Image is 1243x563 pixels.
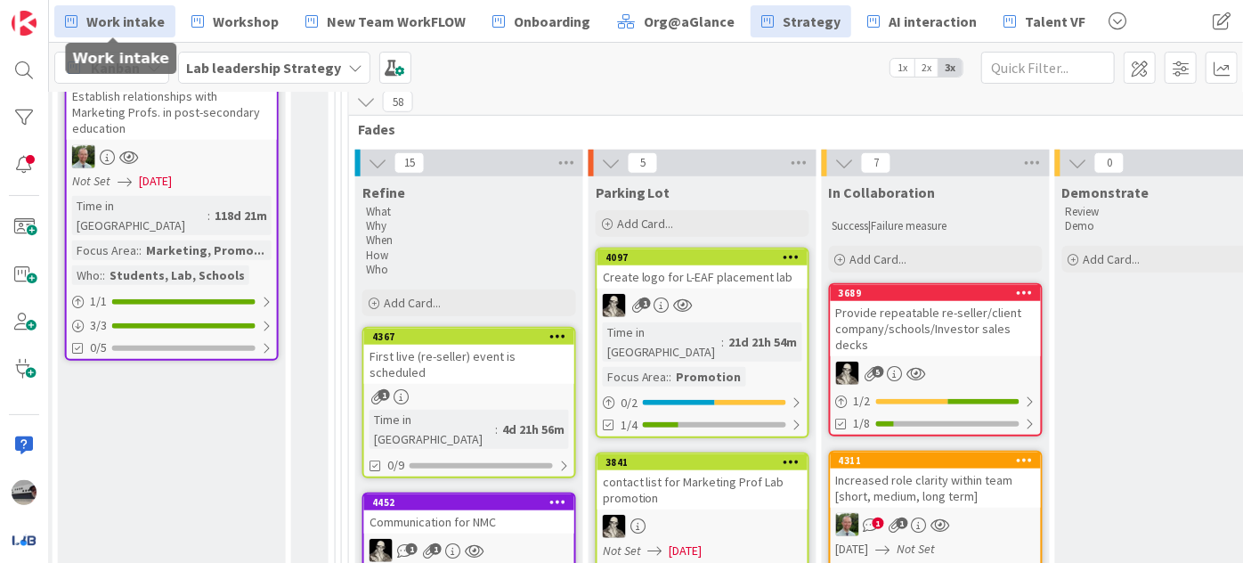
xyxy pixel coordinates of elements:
[210,206,272,225] div: 118d 21m
[394,152,425,174] span: 15
[327,11,466,32] span: New Team WorkFLOW
[207,206,210,225] span: :
[597,454,808,510] div: 3841contact list for Marketing Prof Lab promotion
[1084,251,1141,267] span: Add Card...
[67,69,277,140] div: Establish relationships with Marketing Profs. in post-secondary education
[605,456,808,469] div: 3841
[597,470,808,510] div: contact list for Marketing Prof Lab promotion
[86,11,165,32] span: Work intake
[67,314,277,337] div: 3/3
[597,454,808,470] div: 3841
[12,11,37,36] img: Visit kanbanzone.com
[603,294,626,317] img: WS
[897,518,908,529] span: 1
[67,145,277,168] div: SH
[839,287,1041,299] div: 3689
[596,184,670,201] span: Parking Lot
[617,216,674,232] span: Add Card...
[514,11,590,32] span: Onboarding
[72,50,169,67] h5: Work intake
[597,294,808,317] div: WS
[295,5,476,37] a: New Team WorkFLOW
[370,539,393,562] img: WS
[213,11,279,32] span: Workshop
[831,285,1041,301] div: 3689
[628,152,658,174] span: 5
[596,248,809,438] a: 4097Create logo for L-EAF placement labWSTime in [GEOGRAPHIC_DATA]:21d 21h 54mFocus Area::Promoti...
[914,59,938,77] span: 2x
[1062,184,1150,201] span: Demonstrate
[670,367,672,387] span: :
[783,11,841,32] span: Strategy
[603,367,670,387] div: Focus Area:
[854,392,871,411] span: 1 / 2
[839,454,1041,467] div: 4311
[366,263,573,277] p: Who
[406,543,418,555] span: 1
[12,527,37,552] img: avatar
[861,152,891,174] span: 7
[364,510,574,534] div: Communication for NMC
[725,332,802,352] div: 21d 21h 54m
[366,205,573,219] p: What
[993,5,1096,37] a: Talent VF
[854,414,871,433] span: 1/8
[833,219,1039,233] p: Success|Failure measure
[495,420,498,439] span: :
[890,59,914,77] span: 1x
[362,184,405,201] span: Refine
[621,394,638,412] span: 0 / 2
[621,416,638,435] span: 1/4
[366,233,573,248] p: When
[836,513,859,536] img: SH
[105,265,249,285] div: Students, Lab, Schools
[364,329,574,345] div: 4367
[597,249,808,265] div: 4097
[850,251,907,267] span: Add Card...
[384,295,441,311] span: Add Card...
[366,249,573,263] p: How
[378,389,390,401] span: 1
[139,241,142,260] span: :
[831,469,1041,508] div: Increased role clarity within team [short, medium, long term]
[603,515,626,538] img: WS
[1094,152,1125,174] span: 0
[639,298,651,309] span: 1
[898,541,936,557] i: Not Set
[364,539,574,562] div: WS
[722,332,725,352] span: :
[831,453,1041,469] div: 4311
[836,362,859,385] img: WS
[829,283,1043,437] a: 3689Provide repeatable re-seller/client company/schools/Investor sales decksWS1/21/8
[366,219,573,233] p: Why
[836,540,869,559] span: [DATE]
[387,456,404,475] span: 0/9
[364,329,574,384] div: 4367First live (re-seller) event is scheduled
[139,172,172,191] span: [DATE]
[831,513,1041,536] div: SH
[829,184,936,201] span: In Collaboration
[603,543,641,559] i: Not Set
[605,251,808,264] div: 4097
[597,392,808,414] div: 0/2
[72,145,95,168] img: SH
[364,345,574,384] div: First live (re-seller) event is scheduled
[751,5,851,37] a: Strategy
[72,173,110,189] i: Not Set
[831,301,1041,356] div: Provide repeatable re-seller/client company/schools/Investor sales decks
[873,366,884,378] span: 5
[186,59,341,77] b: Lab leadership Strategy
[873,518,884,529] span: 1
[370,410,495,449] div: Time in [GEOGRAPHIC_DATA]
[181,5,289,37] a: Workshop
[482,5,601,37] a: Onboarding
[670,542,703,560] span: [DATE]
[67,85,277,140] div: Establish relationships with Marketing Profs. in post-secondary education
[597,265,808,289] div: Create logo for L-EAF placement lab
[430,543,442,555] span: 1
[72,196,207,235] div: Time in [GEOGRAPHIC_DATA]
[831,362,1041,385] div: WS
[142,241,269,260] div: Marketing, Promo...
[606,5,745,37] a: Org@aGlance
[364,494,574,534] div: 4452Communication for NMC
